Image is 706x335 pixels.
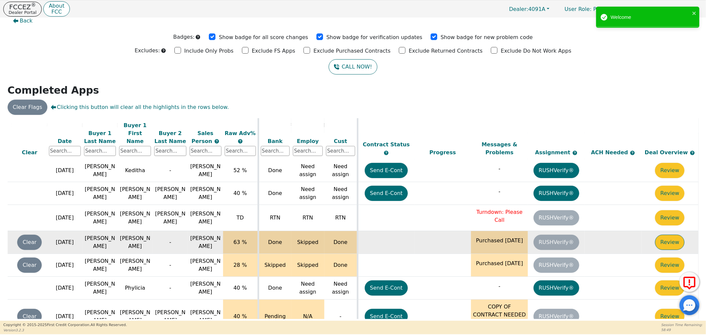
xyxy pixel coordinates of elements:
[535,149,572,156] span: Assignment
[363,141,410,148] span: Contract Status
[655,210,684,225] button: Review
[655,163,684,178] button: Review
[534,186,579,201] button: RUSHVerify®
[8,100,48,115] button: Clear Flags
[119,146,151,156] input: Search...
[119,121,151,145] div: Buyer 1 First Name
[261,146,290,156] input: Search...
[49,9,64,15] p: FCC
[473,188,526,196] p: -
[473,141,526,157] div: Messages & Problems
[473,237,526,245] p: Purchased [DATE]
[502,4,556,14] button: Dealer:4091A
[313,47,391,55] p: Exclude Purchased Contracts
[184,47,234,55] p: Include Only Probs
[501,47,571,55] p: Exclude Do Not Work Apps
[291,231,324,254] td: Skipped
[153,182,188,205] td: [PERSON_NAME]
[17,258,42,273] button: Clear
[192,130,214,144] span: Sales Person
[324,182,357,205] td: Need assign
[153,159,188,182] td: -
[326,137,355,145] div: Cust
[118,231,153,254] td: [PERSON_NAME]
[43,1,70,17] a: AboutFCC
[326,33,422,41] p: Show badge for verification updates
[324,254,357,277] td: Done
[416,149,470,157] div: Progress
[473,260,526,267] p: Purchased [DATE]
[409,47,483,55] p: Exclude Returned Contracts
[47,205,82,231] td: [DATE]
[49,137,81,145] div: Date
[655,309,684,324] button: Review
[153,300,188,334] td: [PERSON_NAME]
[558,3,620,16] a: User Role: Primary
[8,13,38,28] button: Back
[324,277,357,300] td: Need assign
[441,33,533,41] p: Show badge for new problem code
[473,282,526,290] p: -
[534,163,579,178] button: RUSHVerify®
[365,280,408,296] button: Send E-Cont
[258,231,291,254] td: Done
[153,277,188,300] td: -
[291,205,324,231] td: RTN
[153,254,188,277] td: -
[509,6,528,12] span: Dealer:
[293,146,323,156] input: Search...
[324,231,357,254] td: Done
[655,258,684,273] button: Review
[258,182,291,205] td: Done
[324,159,357,182] td: Need assign
[258,254,291,277] td: Skipped
[680,272,699,292] button: Report Error to FCC
[473,165,526,173] p: -
[622,4,703,14] button: 4091A:[PERSON_NAME]
[17,309,42,324] button: Clear
[3,322,127,328] p: Copyright © 2015- 2025 First Credit Corporation.
[49,3,64,9] p: About
[47,159,82,182] td: [DATE]
[20,17,33,25] span: Back
[82,300,118,334] td: [PERSON_NAME]
[82,231,118,254] td: [PERSON_NAME]
[324,300,357,334] td: -
[118,300,153,334] td: [PERSON_NAME]
[365,309,408,324] button: Send E-Cont
[258,159,291,182] td: Done
[324,205,357,231] td: RTN
[365,163,408,178] button: Send E-Cont
[473,208,526,224] p: Turndown: Please Call
[118,254,153,277] td: [PERSON_NAME]
[49,146,81,156] input: Search...
[655,235,684,250] button: Review
[154,146,186,156] input: Search...
[225,146,256,156] input: Search...
[509,6,545,12] span: 4091A
[692,9,697,17] button: close
[84,129,116,145] div: Buyer 1 Last Name
[233,190,247,196] span: 40 %
[51,103,229,111] span: Clicking this button will clear all the highlights in the rows below.
[31,2,36,8] sup: ®
[9,4,36,10] p: FCCEZ
[118,277,153,300] td: Phylicia
[261,137,290,145] div: Bank
[90,323,127,327] span: All Rights Reserved.
[14,149,45,157] div: Clear
[233,239,247,245] span: 63 %
[291,182,324,205] td: Need assign
[645,149,695,156] span: Deal Overview
[291,300,324,334] td: N/A
[293,137,323,145] div: Employ
[190,146,221,156] input: Search...
[118,159,153,182] td: Keditha
[225,130,256,136] span: Raw Adv%
[47,277,82,300] td: [DATE]
[190,258,221,272] span: [PERSON_NAME]
[3,2,42,17] button: FCCEZ®Dealer Portal
[190,281,221,295] span: [PERSON_NAME]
